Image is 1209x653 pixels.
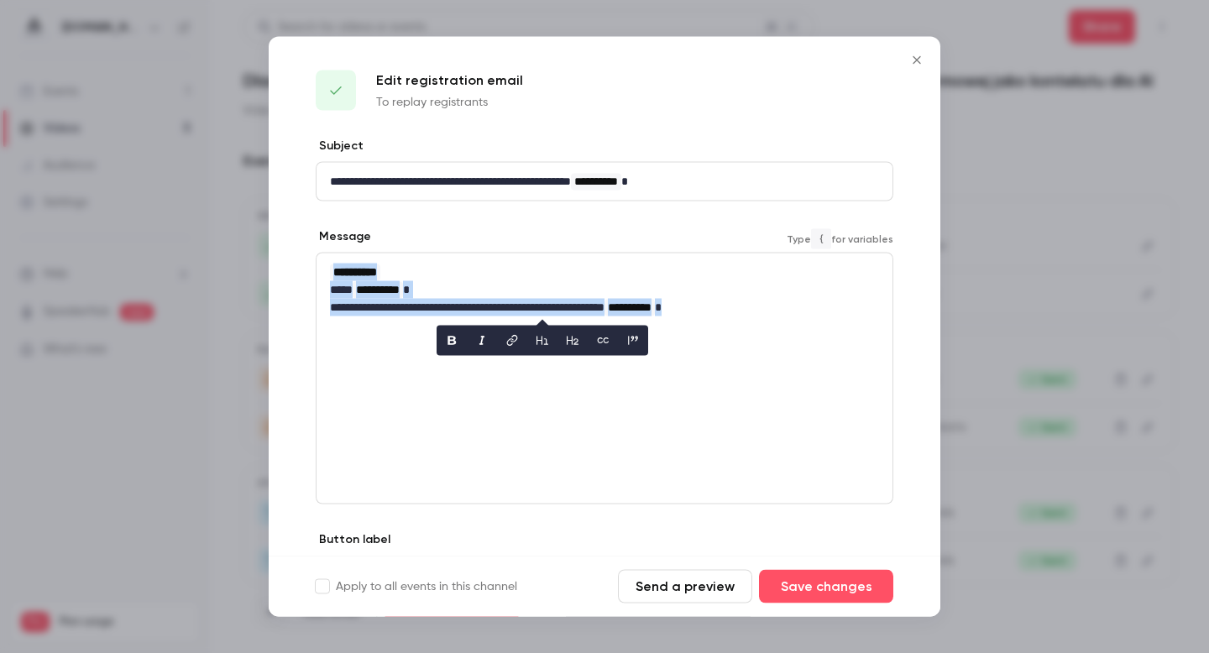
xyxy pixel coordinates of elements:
[376,94,523,111] p: To replay registrants
[316,138,364,154] label: Subject
[900,44,934,77] button: Close
[316,228,371,245] label: Message
[620,326,646,353] button: blockquote
[618,570,752,603] button: Send a preview
[316,531,390,548] label: Button label
[376,71,523,91] p: Edit registration email
[438,326,465,353] button: bold
[499,326,526,353] button: link
[811,228,831,248] code: {
[787,228,893,248] span: Type for variables
[759,570,893,603] button: Save changes
[317,253,892,326] div: editor
[468,326,495,353] button: italic
[316,578,517,595] label: Apply to all events in this channel
[317,163,892,201] div: editor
